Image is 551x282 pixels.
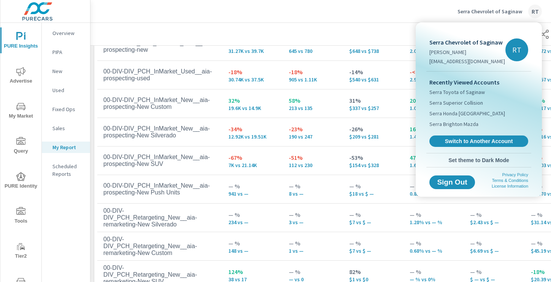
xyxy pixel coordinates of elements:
[492,184,528,188] a: License Information
[429,135,528,147] a: Switch to Another Account
[429,157,528,164] span: Set theme to Dark Mode
[426,153,531,167] button: Set theme to Dark Mode
[429,48,505,56] p: [PERSON_NAME]
[429,110,505,117] span: Serra Honda [GEOGRAPHIC_DATA]
[429,88,485,96] span: Serra Toyota of Saginaw
[429,38,505,47] p: Serra Chevrolet of Saginaw
[429,57,505,65] p: [EMAIL_ADDRESS][DOMAIN_NAME]
[435,179,469,186] span: Sign Out
[434,138,524,145] span: Switch to Another Account
[502,172,528,177] a: Privacy Policy
[429,78,528,87] p: Recently Viewed Accounts
[429,175,475,189] button: Sign Out
[492,178,528,183] a: Terms & Conditions
[505,38,528,61] div: RT
[429,120,478,128] span: Serra Brighton Mazda
[429,99,483,107] span: Serra Superior Collision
